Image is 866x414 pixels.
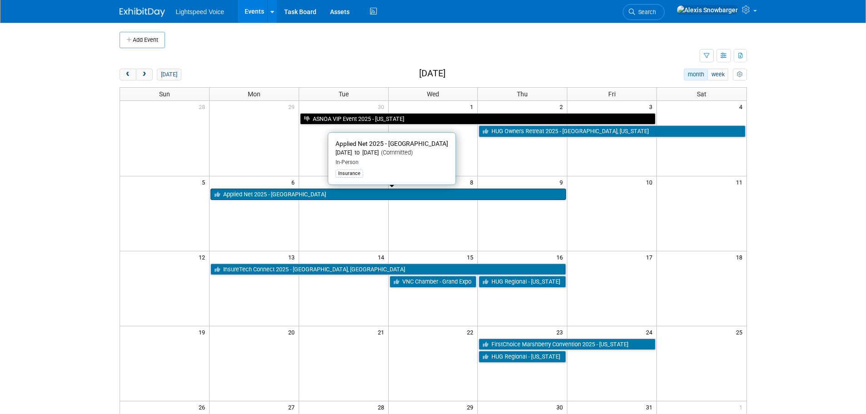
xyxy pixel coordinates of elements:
[469,101,477,112] span: 1
[120,69,136,80] button: prev
[290,176,299,188] span: 6
[210,264,566,275] a: InsureTech Connect 2025 - [GEOGRAPHIC_DATA], [GEOGRAPHIC_DATA]
[466,251,477,263] span: 15
[335,140,448,147] span: Applied Net 2025 - [GEOGRAPHIC_DATA]
[479,125,745,137] a: HUG Owners Retreat 2025 - [GEOGRAPHIC_DATA], [US_STATE]
[645,251,656,263] span: 17
[210,189,566,200] a: Applied Net 2025 - [GEOGRAPHIC_DATA]
[335,149,448,157] div: [DATE] to [DATE]
[201,176,209,188] span: 5
[335,159,359,165] span: In-Person
[379,149,413,156] span: (Committed)
[684,69,708,80] button: month
[645,401,656,413] span: 31
[377,101,388,112] span: 30
[556,326,567,338] span: 23
[735,326,746,338] span: 25
[735,176,746,188] span: 11
[479,276,566,288] a: HUG Regional - [US_STATE]
[645,176,656,188] span: 10
[427,90,439,98] span: Wed
[377,251,388,263] span: 14
[335,170,363,178] div: Insurance
[697,90,706,98] span: Sat
[479,351,566,363] a: HUG Regional - [US_STATE]
[623,4,665,20] a: Search
[198,251,209,263] span: 12
[198,401,209,413] span: 26
[735,251,746,263] span: 18
[120,8,165,17] img: ExhibitDay
[608,90,616,98] span: Fri
[466,326,477,338] span: 22
[419,69,446,79] h2: [DATE]
[248,90,260,98] span: Mon
[556,401,567,413] span: 30
[738,101,746,112] span: 4
[390,276,477,288] a: VNC Chamber - Grand Expo
[635,9,656,15] span: Search
[517,90,528,98] span: Thu
[559,176,567,188] span: 9
[287,401,299,413] span: 27
[159,90,170,98] span: Sun
[733,69,746,80] button: myCustomButton
[287,326,299,338] span: 20
[157,69,181,80] button: [DATE]
[120,32,165,48] button: Add Event
[707,69,728,80] button: week
[466,401,477,413] span: 29
[556,251,567,263] span: 16
[287,101,299,112] span: 29
[469,176,477,188] span: 8
[738,401,746,413] span: 1
[339,90,349,98] span: Tue
[198,101,209,112] span: 28
[559,101,567,112] span: 2
[377,326,388,338] span: 21
[737,72,743,78] i: Personalize Calendar
[645,326,656,338] span: 24
[676,5,738,15] img: Alexis Snowbarger
[198,326,209,338] span: 19
[176,8,225,15] span: Lightspeed Voice
[648,101,656,112] span: 3
[377,401,388,413] span: 28
[479,339,656,350] a: FirstChoice Marshberry Convention 2025 - [US_STATE]
[287,251,299,263] span: 13
[136,69,153,80] button: next
[300,113,656,125] a: ASNOA VIP Event 2025 - [US_STATE]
